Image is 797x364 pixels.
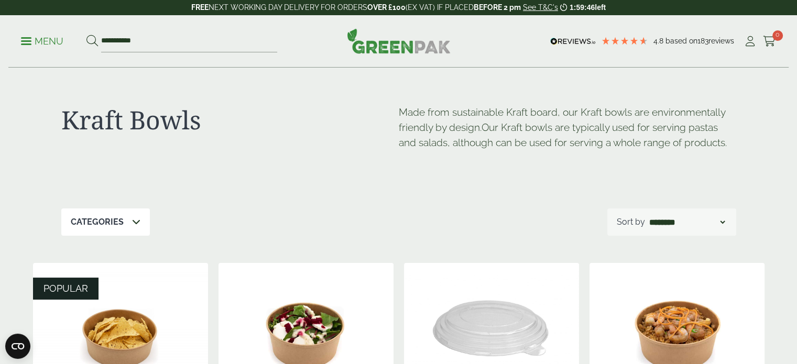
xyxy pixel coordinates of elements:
span: 4.8 [653,37,665,45]
h1: Kraft Bowls [61,105,399,135]
a: Menu [21,35,63,46]
a: See T&C's [523,3,558,12]
span: Made from sustainable Kraft board, our Kraft bowls are environmentally friendly by design. [399,106,725,133]
strong: OVER £100 [367,3,406,12]
span: 183 [697,37,708,45]
p: Categories [71,216,124,228]
p: Sort by [617,216,645,228]
span: Our Kraft bowls are typically used for serving pastas and salads, although can be used for servin... [399,122,727,148]
i: My Account [744,36,757,47]
div: 4.79 Stars [601,36,648,46]
a: 0 [763,34,776,49]
img: REVIEWS.io [550,38,596,45]
span: 1:59:46 [570,3,595,12]
span: left [595,3,606,12]
select: Shop order [647,216,727,228]
strong: FREE [191,3,209,12]
span: reviews [708,37,734,45]
i: Cart [763,36,776,47]
strong: BEFORE 2 pm [474,3,521,12]
span: POPULAR [43,283,88,294]
img: GreenPak Supplies [347,28,451,53]
span: 0 [772,30,783,41]
span: Based on [665,37,697,45]
p: Menu [21,35,63,48]
button: Open CMP widget [5,334,30,359]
